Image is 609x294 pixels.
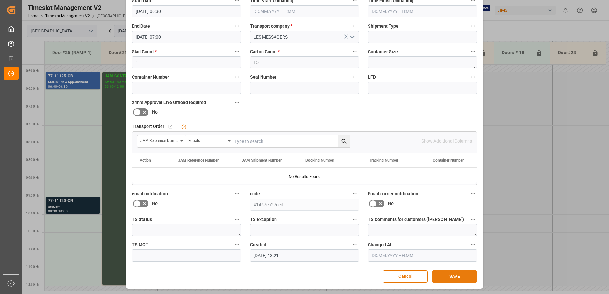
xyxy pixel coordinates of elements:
[433,158,464,163] span: Container Number
[242,158,282,163] span: JAM Shipment Number
[368,241,391,248] span: Changed At
[368,191,418,197] span: Email carrier notification
[132,31,241,43] input: DD.MM.YYYY HH:MM
[233,215,241,223] button: TS Status
[368,249,477,262] input: DD.MM.YYYY HH:MM
[233,22,241,30] button: End Date
[250,74,276,80] span: Seal Number
[152,109,158,115] span: No
[351,215,359,223] button: TS Exception
[338,135,350,147] button: search button
[469,22,477,30] button: Shipment Type
[132,216,152,223] span: TS Status
[250,5,359,17] input: DD.MM.YYYY HH:MM
[233,190,241,198] button: email notification
[140,136,178,143] div: JAM Reference Number
[368,48,398,55] span: Container Size
[188,136,226,143] div: Equals
[469,73,477,81] button: LFD
[351,73,359,81] button: Seal Number
[140,158,151,163] div: Action
[351,22,359,30] button: Transport company *
[132,123,164,130] span: Transport Order
[233,73,241,81] button: Container Number
[351,241,359,249] button: Created
[250,241,266,248] span: Created
[132,23,150,30] span: End Date
[383,270,428,283] button: Cancel
[132,191,168,197] span: email notification
[233,98,241,107] button: 24hrs Approval Live Offload required
[368,5,477,17] input: DD.MM.YYYY HH:MM
[351,47,359,56] button: Carton Count *
[152,200,158,207] span: No
[250,48,280,55] span: Carton Count
[250,249,359,262] input: DD.MM.YYYY HH:MM
[132,99,206,106] span: 24hrs Approval Live Offload required
[137,135,185,147] button: open menu
[368,216,464,223] span: TS Comments for customers ([PERSON_NAME])
[185,135,233,147] button: open menu
[369,158,398,163] span: Tracking Number
[368,74,376,80] span: LFD
[233,135,350,147] input: Type to search
[469,215,477,223] button: TS Comments for customers ([PERSON_NAME])
[351,190,359,198] button: code
[132,5,241,17] input: DD.MM.YYYY HH:MM
[368,23,398,30] span: Shipment Type
[388,200,394,207] span: No
[469,47,477,56] button: Container Size
[233,241,241,249] button: TS MOT
[469,190,477,198] button: Email carrier notification
[132,74,169,80] span: Container Number
[347,32,357,42] button: open menu
[250,191,260,197] span: code
[132,48,157,55] span: Skid Count
[132,241,148,248] span: TS MOT
[432,270,477,283] button: SAVE
[178,158,219,163] span: JAM Reference Number
[305,158,334,163] span: Booking Number
[233,47,241,56] button: Skid Count *
[250,23,292,30] span: Transport company
[469,241,477,249] button: Changed At
[250,216,277,223] span: TS Exception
